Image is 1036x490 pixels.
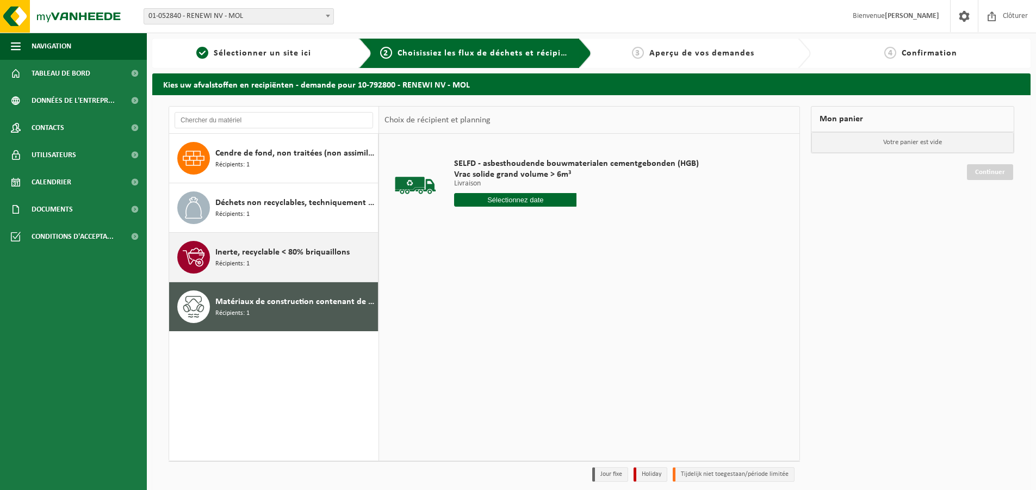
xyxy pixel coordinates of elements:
[649,49,754,58] span: Aperçu de vos demandes
[32,223,114,250] span: Conditions d'accepta...
[215,295,375,308] span: Matériaux de construction contenant de l'amiante lié au ciment (non friable)
[169,134,379,183] button: Cendre de fond, non traitées (non assimilable aux installations d'incinération de déchets ménager...
[169,183,379,233] button: Déchets non recyclables, techniquement non combustibles (combustibles) Récipients: 1
[196,47,208,59] span: 1
[152,73,1031,95] h2: Kies uw afvalstoffen en recipiënten - demande pour 10-792800 - RENEWI NV - MOL
[215,308,250,319] span: Récipients: 1
[32,33,71,60] span: Navigation
[379,107,496,134] div: Choix de récipient et planning
[454,193,576,207] input: Sélectionnez date
[885,12,939,20] strong: [PERSON_NAME]
[634,467,667,482] li: Holiday
[144,8,334,24] span: 01-052840 - RENEWI NV - MOL
[811,106,1014,132] div: Mon panier
[32,114,64,141] span: Contacts
[454,180,699,188] p: Livraison
[32,169,71,196] span: Calendrier
[632,47,644,59] span: 3
[32,141,76,169] span: Utilisateurs
[592,467,628,482] li: Jour fixe
[967,164,1013,180] a: Continuer
[169,233,379,282] button: Inerte, recyclable < 80% briquaillons Récipients: 1
[215,209,250,220] span: Récipients: 1
[454,158,699,169] span: SELFD - asbesthoudende bouwmaterialen cementgebonden (HGB)
[811,132,1014,153] p: Votre panier est vide
[175,112,373,128] input: Chercher du matériel
[32,87,115,114] span: Données de l'entrepr...
[215,160,250,170] span: Récipients: 1
[398,49,579,58] span: Choisissiez les flux de déchets et récipients
[169,282,379,331] button: Matériaux de construction contenant de l'amiante lié au ciment (non friable) Récipients: 1
[380,47,392,59] span: 2
[215,246,350,259] span: Inerte, recyclable < 80% briquaillons
[214,49,311,58] span: Sélectionner un site ici
[215,259,250,269] span: Récipients: 1
[32,60,90,87] span: Tableau de bord
[158,47,350,60] a: 1Sélectionner un site ici
[902,49,957,58] span: Confirmation
[884,47,896,59] span: 4
[215,147,375,160] span: Cendre de fond, non traitées (non assimilable aux installations d'incinération de déchets ménager...
[454,169,699,180] span: Vrac solide grand volume > 6m³
[215,196,375,209] span: Déchets non recyclables, techniquement non combustibles (combustibles)
[673,467,795,482] li: Tijdelijk niet toegestaan/période limitée
[144,9,333,24] span: 01-052840 - RENEWI NV - MOL
[32,196,73,223] span: Documents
